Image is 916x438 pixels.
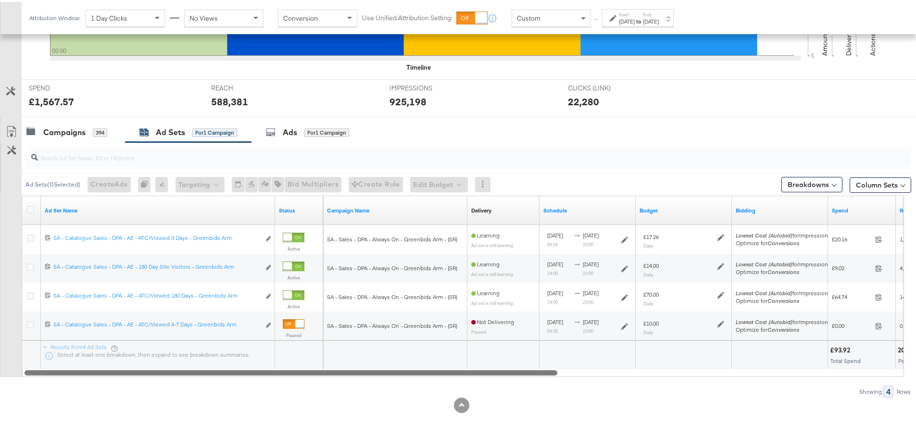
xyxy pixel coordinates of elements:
span: Learning [471,288,500,295]
em: Conversions [767,295,799,302]
em: Conversions [767,266,799,274]
em: Conversions [767,324,799,331]
span: SA - Sales - DPA - Always On - Greenbids Arm - (SR) [327,263,457,270]
em: Lowest Cost (Autobid) [736,230,792,237]
div: Optimize for [736,295,831,303]
span: £64.74 [832,291,871,299]
div: £93.92 [830,344,853,353]
sub: 14:00 [547,297,558,303]
span: CLICKS (LINK) [568,82,640,91]
div: SA - Catalogue Sales - DPA - AE - ATC/Viewed 180 Days - Greenbids Arm [53,290,260,298]
input: Search Ad Set Name, ID or Objective [38,142,830,161]
a: Your campaign name. [327,205,464,213]
label: Active [283,244,304,250]
span: 1,782 [900,234,912,241]
span: SA - Sales - DPA - Always On - Greenbids Arm - (SR) [327,234,457,241]
div: 4 [883,384,893,396]
span: REACH [211,82,283,91]
div: £10.00 [643,318,659,325]
label: End: [643,10,659,16]
span: [DATE] [547,288,563,295]
span: £20.16 [832,234,871,241]
text: Amount (GBP) [820,12,829,54]
div: Attribution Window: [29,13,81,20]
div: Optimize for [736,324,831,332]
span: [DATE] [547,316,563,324]
div: 925,198 [389,93,427,107]
text: Delivery [844,29,853,54]
sub: Ad set is still learning. [471,269,514,275]
label: Active [283,273,304,279]
sub: Ad set is still learning. [471,298,514,304]
button: Column Sets [850,175,911,191]
span: IMPRESSIONS [389,82,462,91]
span: Learning [471,230,500,237]
span: 14,448 [900,291,915,299]
span: 1 Day Clicks [91,12,127,21]
div: Ad Sets [156,125,185,136]
div: Campaigns [43,125,86,136]
span: £0.00 [832,320,871,327]
div: SA - Catalogue Sales - DPA - AE - 180 Day Site Visitors - Greenbids Arm [53,261,260,269]
a: The total amount spent to date. [832,205,892,213]
span: Not Delivering [471,316,514,324]
a: SA - Catalogue Sales - DPA - AE - ATC/Viewed 180 Days - Greenbids Arm [53,290,260,300]
sub: 23:00 [583,268,593,274]
div: [DATE] [643,16,659,24]
div: SA - Catalogue Sales - DPA - AE - ATC/Viewed 4-7 Days - Greenbids Arm [53,319,260,326]
div: Delivery [471,205,491,213]
div: £70.00 [643,289,659,297]
sub: Daily [643,327,653,333]
em: Lowest Cost (Autobid) [736,288,792,295]
em: Lowest Cost (Autobid) [736,316,792,324]
label: Use Unified Attribution Setting: [362,12,452,21]
sub: 23:00 [583,326,593,332]
a: Shows your bid and optimisation settings for this Ad Set. [736,205,824,213]
span: Conversion [283,12,318,21]
sub: 23:00 [583,297,593,303]
span: 0 [900,320,903,327]
div: 588,381 [211,93,248,107]
span: [DATE] [583,230,599,237]
span: for Impressions [736,316,831,324]
div: Ads [283,125,297,136]
strong: to [635,16,643,23]
span: ↑ [592,16,601,20]
span: [DATE] [583,316,599,324]
div: Showing: [859,387,883,393]
div: 0 [138,175,155,190]
a: Your Ad Set name. [45,205,271,213]
div: £14.00 [643,260,659,268]
sub: Daily [643,270,653,275]
div: [DATE] [619,16,635,24]
div: Rows [896,387,911,393]
span: Learning [471,259,500,266]
div: 394 [93,126,107,135]
div: 22,280 [568,93,599,107]
label: Active [283,301,304,308]
sub: Paused [471,327,487,333]
span: Custom [517,12,540,21]
sub: Daily [643,241,653,247]
a: Reflects the ability of your Ad Set to achieve delivery based on ad states, schedule and budget. [471,205,491,213]
div: £1,567.57 [29,93,74,107]
span: SPEND [29,82,101,91]
em: Conversions [767,238,799,245]
sub: 23:00 [583,239,593,245]
span: £9.02 [832,263,871,270]
span: [DATE] [583,288,599,295]
div: £17.26 [643,231,659,239]
a: Shows the current state of your Ad Set. [279,205,319,213]
div: Ad Sets ( 0 Selected) [25,178,80,187]
a: SA - Catalogue Sales - DPA - AE - ATC/Viewed 3 Days - Greenbids Arm [53,232,260,242]
text: Actions [868,31,877,54]
span: [DATE] [547,230,563,237]
a: Shows when your Ad Set is scheduled to deliver. [543,205,632,213]
sub: 09:29 [547,239,558,245]
em: Lowest Cost (Autobid) [736,259,792,266]
span: [DATE] [583,259,599,266]
sub: Ad set is still learning. [471,240,514,246]
div: for 1 Campaign [192,126,237,135]
div: Optimize for [736,266,831,274]
a: SA - Catalogue Sales - DPA - AE - ATC/Viewed 4-7 Days - Greenbids Arm [53,319,260,329]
